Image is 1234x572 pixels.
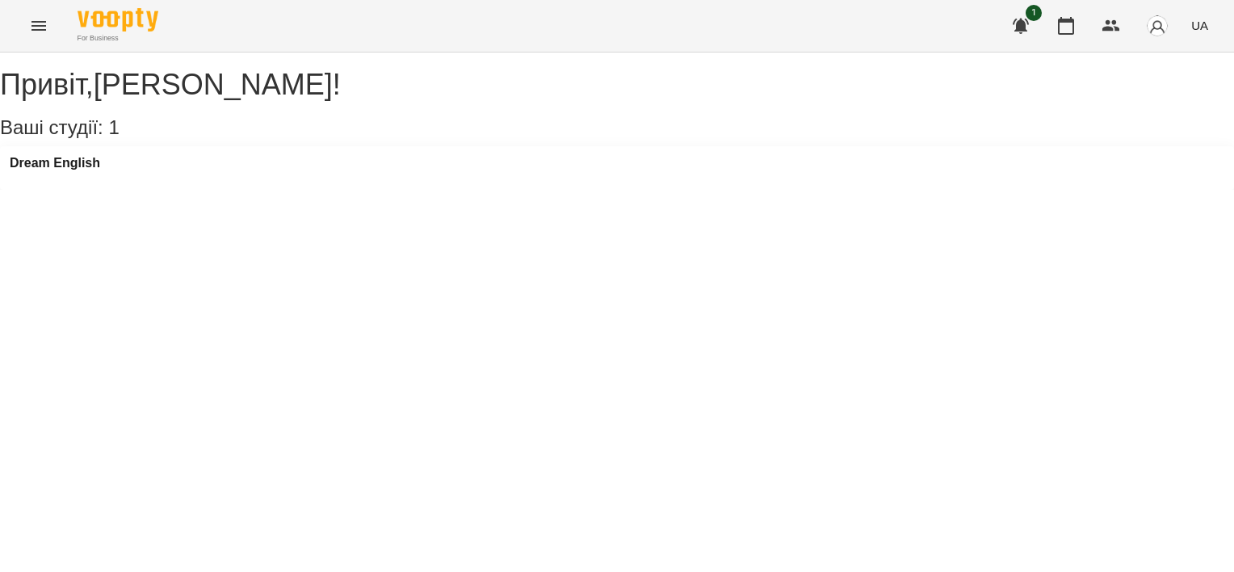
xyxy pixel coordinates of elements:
[108,116,119,138] span: 1
[19,6,58,45] button: Menu
[1185,11,1215,40] button: UA
[10,156,100,170] a: Dream English
[1146,15,1169,37] img: avatar_s.png
[1191,17,1208,34] span: UA
[1026,5,1042,21] span: 1
[78,33,158,44] span: For Business
[78,8,158,32] img: Voopty Logo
